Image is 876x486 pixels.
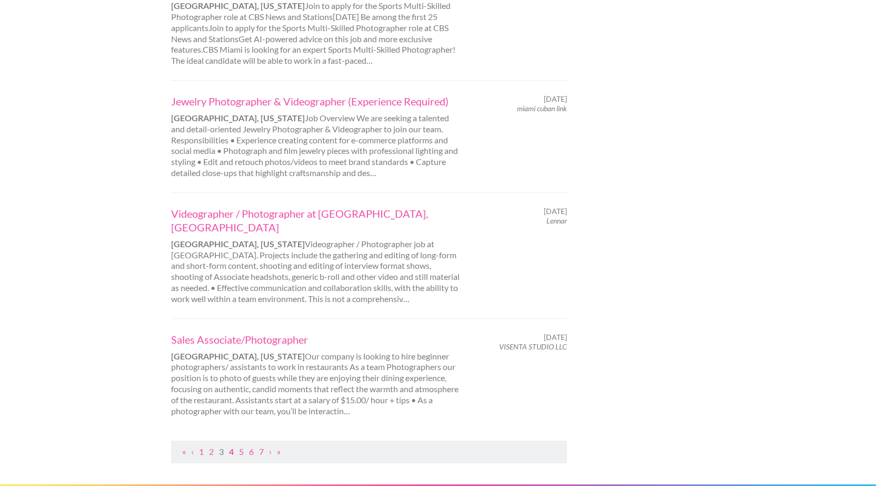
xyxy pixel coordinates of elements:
div: Job Overview We are seeking a talented and detail-oriented Jewelry Photographer & Videographer to... [162,94,473,179]
span: [DATE] [544,94,567,104]
a: Videographer / Photographer at [GEOGRAPHIC_DATA], [GEOGRAPHIC_DATA] [171,207,464,234]
a: Last Page, Page 44 [277,446,281,456]
strong: [GEOGRAPHIC_DATA], [US_STATE] [171,113,305,123]
strong: [GEOGRAPHIC_DATA], [US_STATE] [171,351,305,361]
strong: [GEOGRAPHIC_DATA], [US_STATE] [171,239,305,249]
a: Page 1 [199,446,204,456]
em: VISENTA STUDIO LLC [499,342,567,351]
a: Next Page [269,446,272,456]
a: Previous Page [191,446,194,456]
em: miami cuban link [517,104,567,113]
a: Page 5 [239,446,244,456]
a: First Page [182,446,186,456]
span: [DATE] [544,333,567,342]
span: [DATE] [544,207,567,216]
a: Page 4 [229,446,234,456]
div: Our company is looking to hire beginner photographers/ assistants to work in restaurants As a tea... [162,333,473,417]
a: Page 3 [219,446,224,456]
strong: [GEOGRAPHIC_DATA], [US_STATE] [171,1,305,11]
a: Jewelry Photographer & Videographer (Experience Required) [171,94,464,108]
div: Videographer / Photographer job at [GEOGRAPHIC_DATA]. Projects include the gathering and editing ... [162,207,473,305]
a: Page 6 [249,446,254,456]
a: Page 2 [209,446,214,456]
a: Page 7 [259,446,264,456]
em: Lennar [546,216,567,225]
a: Sales Associate/Photographer [171,333,464,346]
